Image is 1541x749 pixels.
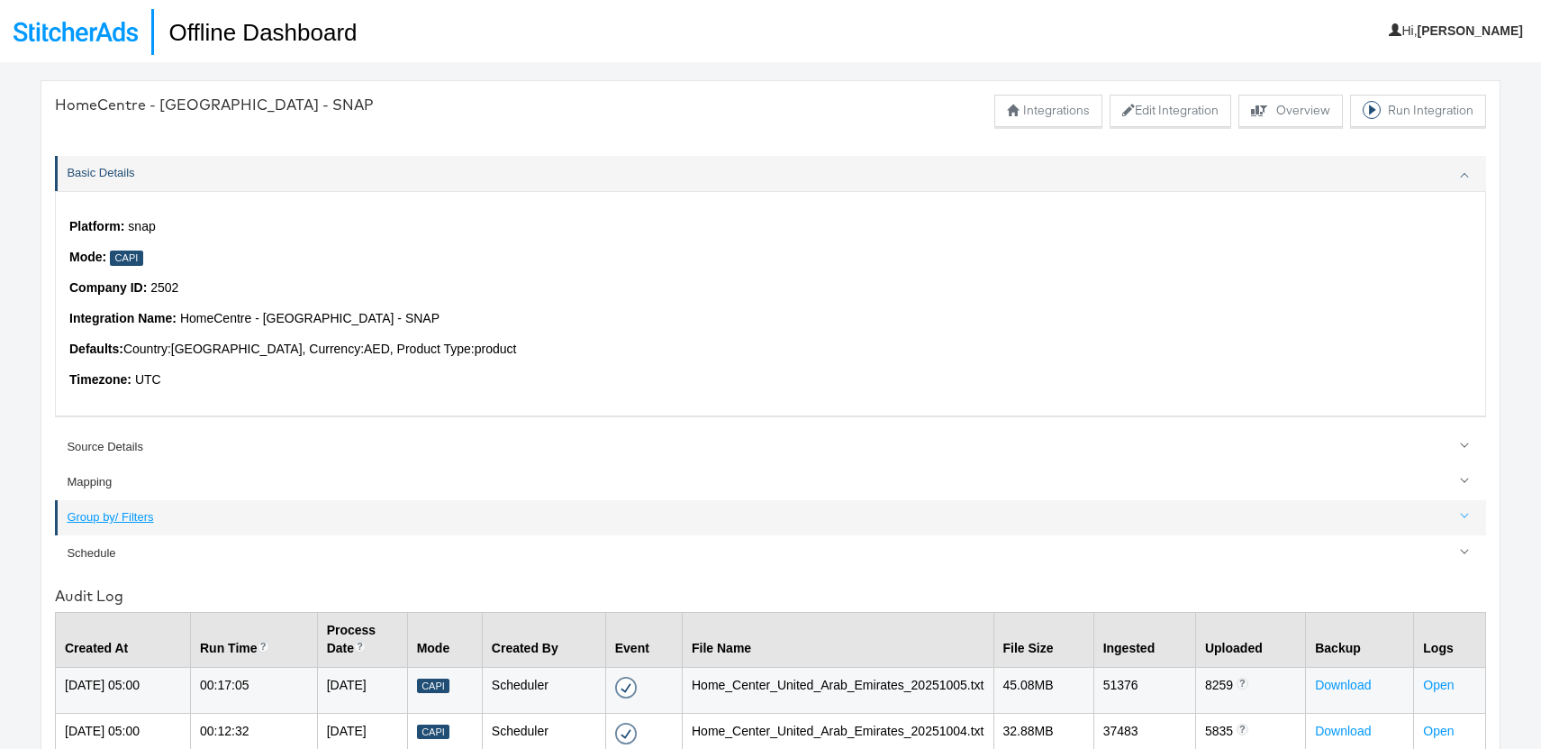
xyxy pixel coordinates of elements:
div: Basic Details [67,165,1476,182]
div: Group by/ Filters [67,509,1476,526]
p: snap [69,218,1472,236]
div: Capi [417,725,450,740]
p: 2502 [69,279,1472,297]
td: Scheduler [482,667,605,713]
td: [DATE] 05:00 [56,667,191,713]
th: Run Time [191,612,318,667]
div: Capi [110,251,143,266]
td: 00:17:05 [191,667,318,713]
div: Basic Details [55,191,1486,416]
div: Source Details [67,439,1476,456]
th: Uploaded [1195,612,1305,667]
th: Ingested [1093,612,1195,667]
a: Source Details [55,429,1486,464]
h1: Offline Dashboard [151,9,357,55]
button: Edit Integration [1110,95,1231,127]
th: Process Date [317,612,407,667]
th: File Name [682,612,993,667]
p: UTC [69,371,1472,389]
a: Open [1423,678,1454,692]
div: Capi [417,679,450,694]
p: Country: [GEOGRAPHIC_DATA] , Currency: AED , Product Type: product [69,341,1472,359]
img: StitcherAds [14,22,138,41]
div: Schedule [67,545,1476,562]
td: Home_Center_United_Arab_Emirates_20251005.txt [682,667,993,713]
div: Mapping [67,474,1476,491]
button: Overview [1238,95,1343,127]
td: [DATE] [317,667,407,713]
th: Backup [1306,612,1414,667]
strong: Mode: [69,250,106,264]
a: Schedule [55,535,1486,571]
th: File Size [993,612,1093,667]
strong: Timezone: [69,372,131,387]
a: Download [1315,678,1371,692]
a: Download [1315,724,1371,738]
a: Group by/ Filters [55,500,1486,535]
a: Open [1423,724,1454,738]
td: 8259 [1195,667,1305,713]
b: [PERSON_NAME] [1418,23,1523,38]
td: 45.08 MB [993,667,1093,713]
div: HomeCentre - [GEOGRAPHIC_DATA] - SNAP [55,95,374,115]
a: Mapping [55,465,1486,500]
strong: Platform: [69,219,124,233]
button: Integrations [994,95,1102,127]
div: Audit Log [55,586,1486,607]
strong: Company ID: [69,280,147,295]
th: Event [605,612,682,667]
strong: Integration Name: [69,311,177,325]
a: Basic Details [55,156,1486,191]
th: Created At [56,612,191,667]
button: Run Integration [1350,95,1486,127]
th: Created By [482,612,605,667]
p: HomeCentre - [GEOGRAPHIC_DATA] - SNAP [69,310,1472,328]
th: Mode [407,612,482,667]
strong: Defaults: [69,342,123,356]
th: Logs [1414,612,1486,667]
td: 51376 [1093,667,1195,713]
